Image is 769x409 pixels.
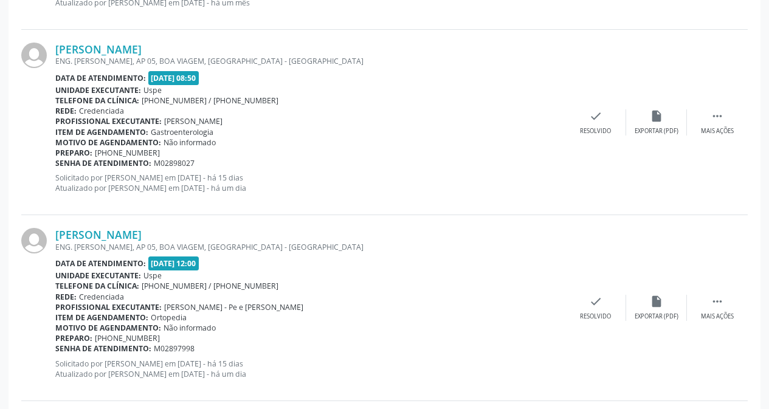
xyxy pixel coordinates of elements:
[164,323,216,333] span: Não informado
[650,295,663,308] i: insert_drive_file
[151,127,213,137] span: Gastroenterologia
[21,228,47,253] img: img
[142,95,278,106] span: [PHONE_NUMBER] / [PHONE_NUMBER]
[55,85,141,95] b: Unidade executante:
[580,127,611,136] div: Resolvido
[589,295,602,308] i: check
[95,148,160,158] span: [PHONE_NUMBER]
[95,333,160,343] span: [PHONE_NUMBER]
[55,173,565,193] p: Solicitado por [PERSON_NAME] em [DATE] - há 15 dias Atualizado por [PERSON_NAME] em [DATE] - há u...
[55,73,146,83] b: Data de atendimento:
[55,158,151,168] b: Senha de atendimento:
[55,148,92,158] b: Preparo:
[143,85,162,95] span: Uspe
[55,333,92,343] b: Preparo:
[701,127,734,136] div: Mais ações
[55,312,148,323] b: Item de agendamento:
[55,43,142,56] a: [PERSON_NAME]
[148,71,199,85] span: [DATE] 08:50
[55,343,151,354] b: Senha de atendimento:
[701,312,734,321] div: Mais ações
[580,312,611,321] div: Resolvido
[79,292,124,302] span: Credenciada
[650,109,663,123] i: insert_drive_file
[55,127,148,137] b: Item de agendamento:
[55,116,162,126] b: Profissional executante:
[79,106,124,116] span: Credenciada
[635,127,678,136] div: Exportar (PDF)
[154,158,195,168] span: M02898027
[164,302,303,312] span: [PERSON_NAME] - Pe e [PERSON_NAME]
[55,292,77,302] b: Rede:
[154,343,195,354] span: M02897998
[55,95,139,106] b: Telefone da clínica:
[711,109,724,123] i: 
[151,312,187,323] span: Ortopedia
[55,258,146,269] b: Data de atendimento:
[55,270,141,281] b: Unidade executante:
[143,270,162,281] span: Uspe
[55,56,565,66] div: ENG. [PERSON_NAME], AP 05, BOA VIAGEM, [GEOGRAPHIC_DATA] - [GEOGRAPHIC_DATA]
[55,323,161,333] b: Motivo de agendamento:
[635,312,678,321] div: Exportar (PDF)
[589,109,602,123] i: check
[164,137,216,148] span: Não informado
[148,256,199,270] span: [DATE] 12:00
[55,359,565,379] p: Solicitado por [PERSON_NAME] em [DATE] - há 15 dias Atualizado por [PERSON_NAME] em [DATE] - há u...
[142,281,278,291] span: [PHONE_NUMBER] / [PHONE_NUMBER]
[55,302,162,312] b: Profissional executante:
[711,295,724,308] i: 
[164,116,222,126] span: [PERSON_NAME]
[55,137,161,148] b: Motivo de agendamento:
[21,43,47,68] img: img
[55,106,77,116] b: Rede:
[55,242,565,252] div: ENG. [PERSON_NAME], AP 05, BOA VIAGEM, [GEOGRAPHIC_DATA] - [GEOGRAPHIC_DATA]
[55,281,139,291] b: Telefone da clínica:
[55,228,142,241] a: [PERSON_NAME]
